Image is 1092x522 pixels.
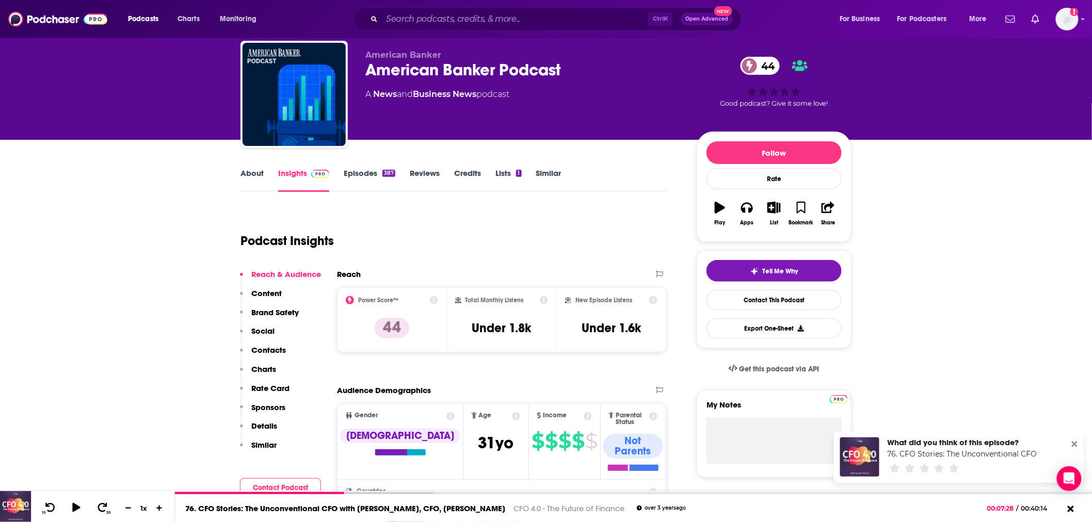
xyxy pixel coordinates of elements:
[251,383,290,393] p: Rate Card
[128,12,158,26] span: Podcasts
[240,307,299,327] button: Brand Safety
[240,269,321,288] button: Reach & Audience
[720,100,828,107] span: Good podcast? Give it some love!
[603,434,663,459] div: Not Parents
[358,297,398,304] h2: Power Score™
[648,12,672,26] span: Ctrl K
[454,168,481,192] a: Credits
[1056,8,1079,30] span: Logged in as emilyjherman
[240,326,275,345] button: Social
[413,89,476,99] a: Business News
[840,12,880,26] span: For Business
[382,11,648,27] input: Search podcasts, credits, & more...
[465,297,524,304] h2: Total Monthly Listens
[243,43,346,146] img: American Banker Podcast
[382,170,395,177] div: 387
[1070,8,1079,16] svg: Add a profile image
[706,260,842,282] button: tell me why sparkleTell Me Why
[472,320,531,336] h3: Under 1.8k
[616,412,647,426] span: Parental Status
[832,11,893,27] button: open menu
[891,11,962,27] button: open menu
[897,12,947,26] span: For Podcasters
[516,170,521,177] div: 1
[685,17,728,22] span: Open Advanced
[278,168,329,192] a: InsightsPodchaser Pro
[763,267,798,275] span: Tell Me Why
[536,168,561,192] a: Similar
[251,307,299,317] p: Brand Safety
[706,400,842,418] label: My Notes
[706,141,842,164] button: Follow
[545,433,557,449] span: $
[121,11,172,27] button: open menu
[344,168,395,192] a: Episodes387
[240,288,282,307] button: Content
[220,12,256,26] span: Monitoring
[706,168,842,189] div: Rate
[706,318,842,338] button: Export One-Sheet
[962,11,1000,27] button: open menu
[1017,504,1019,512] span: /
[251,440,277,450] p: Similar
[720,356,828,382] a: Get this podcast via API
[543,412,567,419] span: Income
[1056,8,1079,30] img: User Profile
[1056,8,1079,30] button: Show profile menu
[8,9,107,29] a: Podchaser - Follow, Share and Rate Podcasts
[1057,466,1082,491] div: Open Intercom Messenger
[251,326,275,336] p: Social
[185,503,505,513] a: 76. CFO Stories: The Unconventional CFO with [PERSON_NAME], CFO, [PERSON_NAME]
[240,364,276,383] button: Charts
[240,421,277,440] button: Details
[697,50,852,114] div: 44Good podcast? Give it some love!
[355,412,378,419] span: Gender
[240,345,286,364] button: Contacts
[706,290,842,310] a: Contact This Podcast
[681,13,733,25] button: Open AdvancedNew
[251,421,277,431] p: Details
[251,364,276,374] p: Charts
[532,433,544,449] span: $
[575,297,632,304] h2: New Episode Listens
[770,220,778,226] div: List
[1027,10,1043,28] a: Show notifications dropdown
[495,168,521,192] a: Lists1
[761,195,788,232] button: List
[240,233,334,249] h1: Podcast Insights
[637,505,686,511] div: over 3 years ago
[357,488,386,495] span: Countries
[558,433,571,449] span: $
[107,511,111,515] span: 30
[830,394,848,403] a: Pro website
[840,437,879,477] img: 76. CFO Stories: The Unconventional CFO with Jeremy Foster, CFO, Talroo
[337,385,431,395] h2: Audience Demographics
[178,12,200,26] span: Charts
[93,502,113,515] button: 30
[240,168,264,192] a: About
[741,57,780,75] a: 44
[251,345,286,355] p: Contacts
[888,437,1039,447] div: What did you think of this episode?
[706,195,733,232] button: Play
[815,195,842,232] button: Share
[741,220,754,226] div: Apps
[251,288,282,298] p: Content
[751,57,780,75] span: 44
[340,429,460,443] div: [DEMOGRAPHIC_DATA]
[789,220,813,226] div: Bookmark
[375,318,409,338] p: 44
[572,433,584,449] span: $
[733,195,760,232] button: Apps
[373,89,397,99] a: News
[365,88,509,101] div: A podcast
[42,511,45,515] span: 10
[788,195,814,232] button: Bookmark
[478,433,514,453] span: 31 yo
[135,504,153,512] div: 1 x
[240,440,277,459] button: Similar
[240,478,321,497] button: Contact Podcast
[311,170,329,178] img: Podchaser Pro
